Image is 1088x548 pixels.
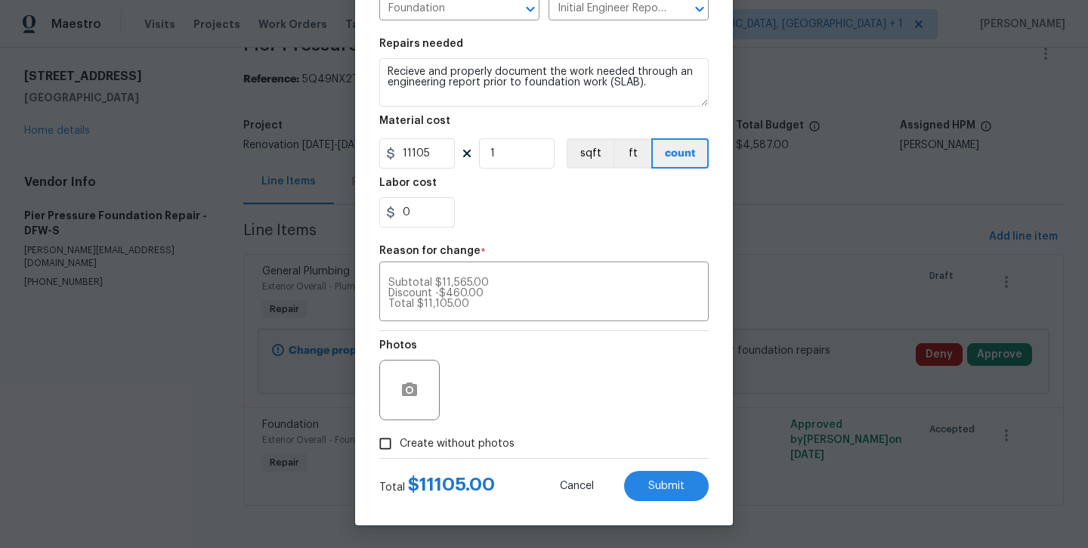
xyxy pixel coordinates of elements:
textarea: Recieve and properly document the work needed through an engineering report prior to foundation w... [379,58,709,107]
button: sqft [567,138,614,169]
button: Submit [624,471,709,501]
span: $ 11105.00 [408,475,495,494]
h5: Labor cost [379,178,437,188]
button: Cancel [536,471,618,501]
span: Submit [648,481,685,492]
h5: Reason for change [379,246,481,256]
button: count [651,138,709,169]
h5: Photos [379,340,417,351]
h5: Repairs needed [379,39,463,49]
h5: Material cost [379,116,450,126]
textarea: Exterior Concrete Hydraulic Press Pier Pressed to refusal with Lifetime Transferrable Warranty 6 ... [388,277,700,309]
button: ft [614,138,651,169]
span: Cancel [560,481,594,492]
div: Total [379,477,495,495]
span: Create without photos [400,436,515,452]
